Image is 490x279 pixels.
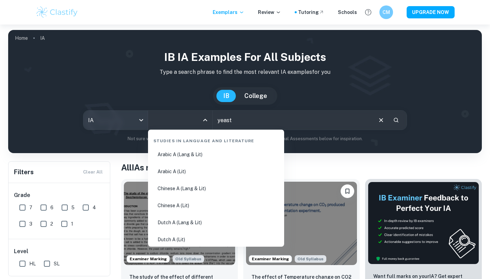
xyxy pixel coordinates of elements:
[151,164,281,179] li: Arabic A (Lit)
[50,220,53,228] span: 2
[40,34,45,42] p: IA
[50,204,53,211] span: 6
[93,204,96,211] span: 4
[213,9,244,16] p: Exemplars
[35,5,79,19] img: Clastify logo
[295,255,326,263] span: Old Syllabus
[71,204,75,211] span: 5
[83,111,148,130] div: IA
[390,114,402,126] button: Search
[14,68,476,76] p: Type a search phrase to find the most relevant IA examples for you
[14,167,34,177] h6: Filters
[151,198,281,213] li: Chinese A (Lit)
[29,220,32,228] span: 3
[213,111,372,130] input: E.g. player arrangements, enthalpy of combustion, analysis of a big city...
[14,49,476,65] h1: IB IA examples for all subjects
[379,5,393,19] button: CM
[407,6,455,18] button: UPGRADE NOW
[362,6,374,18] button: Help and Feedback
[29,260,36,267] span: HL
[298,9,324,16] a: Tutoring
[238,90,274,102] button: College
[216,90,236,102] button: IB
[29,204,32,211] span: 7
[71,220,73,228] span: 1
[151,132,281,147] div: Studies in Language and Literature
[151,232,281,247] li: Dutch A (Lit)
[173,255,204,263] span: Old Syllabus
[14,191,105,199] h6: Grade
[200,115,210,125] button: Close
[54,260,60,267] span: SL
[368,182,479,264] img: Thumbnail
[151,147,281,162] li: Arabic A (Lang & Lit)
[382,9,390,16] h6: CM
[124,182,235,265] img: Biology IA example thumbnail: The study of the effect of different con
[246,182,357,265] img: Biology IA example thumbnail: The effect of Temperature change on CO2
[341,184,354,198] button: Bookmark
[338,9,357,16] a: Schools
[121,161,482,174] h1: All IAs related to:
[258,9,281,16] p: Review
[295,255,326,263] div: Starting from the May 2025 session, the Biology IA requirements have changed. It's OK to refer to...
[151,215,281,230] li: Dutch A (Lang & Lit)
[173,255,204,263] div: Starting from the May 2025 session, the Biology IA requirements have changed. It's OK to refer to...
[15,33,28,43] a: Home
[14,247,105,256] h6: Level
[14,135,476,142] p: Not sure what to search for? You can always look through our example Internal Assessments below f...
[375,114,388,127] button: Clear
[151,181,281,196] li: Chinese A (Lang & Lit)
[127,256,169,262] span: Examiner Marking
[8,30,482,153] img: profile cover
[249,256,292,262] span: Examiner Marking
